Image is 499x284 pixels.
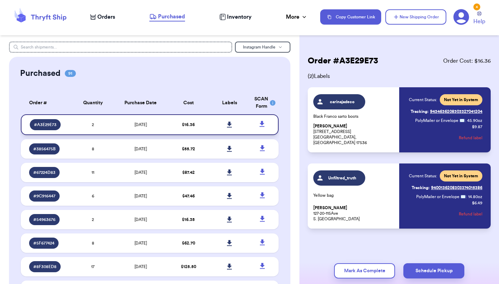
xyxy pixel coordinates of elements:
[473,3,480,10] div: 4
[90,13,115,21] a: Orders
[182,123,195,127] span: $ 16.36
[182,170,195,175] span: $ 87.42
[92,218,94,222] span: 2
[134,265,147,269] span: [DATE]
[313,193,395,198] p: Yellow bag
[134,123,147,127] span: [DATE]
[33,240,54,246] span: # 5F677424
[92,241,94,245] span: 8
[313,114,395,119] p: Black Franco sarto boots
[308,55,378,66] h2: Order # A3E29E73
[33,193,55,199] span: # 9C916447
[465,118,466,123] span: :
[326,99,359,105] span: carinajadeco
[453,9,469,25] a: 4
[209,91,250,114] th: Labels
[33,146,55,152] span: # 3856475B
[313,205,347,211] span: [PERSON_NAME]
[313,205,395,222] p: 127-20-115Ave S. [GEOGRAPHIC_DATA]
[320,9,381,25] button: Copy Customer Link
[92,147,94,151] span: 8
[227,13,252,21] span: Inventory
[9,42,232,53] input: Search shipments...
[412,182,482,193] a: Tracking:9400136208303374015386
[313,124,347,129] span: [PERSON_NAME]
[181,265,196,269] span: $ 125.50
[313,123,395,145] p: [STREET_ADDRESS] [GEOGRAPHIC_DATA], [GEOGRAPHIC_DATA] 17536
[412,185,430,190] span: Tracking:
[472,200,482,206] p: $ 6.49
[415,118,465,123] span: PolyMailer or Envelope ✉️
[33,170,55,175] span: # 67224D83
[134,147,147,151] span: [DATE]
[134,194,147,198] span: [DATE]
[411,106,482,117] a: Tracking:9434636208303327041204
[473,11,485,26] a: Help
[468,194,482,199] span: 14.80 oz
[182,241,195,245] span: $ 62.70
[168,91,209,114] th: Cost
[326,175,359,181] span: Unfiltred_truth
[385,9,446,25] button: New Shipping Order
[444,173,478,179] span: Not Yet in System
[134,170,147,175] span: [DATE]
[149,12,185,21] a: Purchased
[403,263,464,278] button: Schedule Pickup
[416,195,466,199] span: PolyMailer or Envelope ✉️
[443,57,491,65] span: Order Cost: $ 16.36
[97,13,115,21] span: Orders
[33,217,55,222] span: # 54963676
[254,96,270,110] div: SCAN Form
[72,91,114,114] th: Quantity
[286,13,308,21] div: More
[92,123,94,127] span: 2
[182,218,195,222] span: $ 16.35
[334,263,395,278] button: Mark As Complete
[243,45,275,49] span: Instagram Handle
[91,265,95,269] span: 17
[65,70,76,77] span: 91
[411,109,429,114] span: Tracking:
[219,13,252,21] a: Inventory
[472,124,482,130] p: $ 9.87
[21,91,72,114] th: Order #
[459,206,482,222] button: Refund label
[20,68,61,79] h2: Purchased
[92,194,94,198] span: 6
[33,264,56,269] span: # 8F308ED8
[182,147,195,151] span: $ 55.72
[91,170,94,175] span: 11
[444,97,478,103] span: Not Yet in System
[308,72,491,80] span: ( 2 ) Labels
[114,91,168,114] th: Purchase Date
[409,97,437,103] span: Current Status:
[158,12,185,21] span: Purchased
[34,122,56,127] span: # A3E29E73
[134,218,147,222] span: [DATE]
[459,130,482,145] button: Refund label
[466,194,467,199] span: :
[182,194,195,198] span: $ 47.46
[467,118,482,123] span: 45.90 oz
[409,173,437,179] span: Current Status:
[473,17,485,26] span: Help
[235,42,290,53] button: Instagram Handle
[134,241,147,245] span: [DATE]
